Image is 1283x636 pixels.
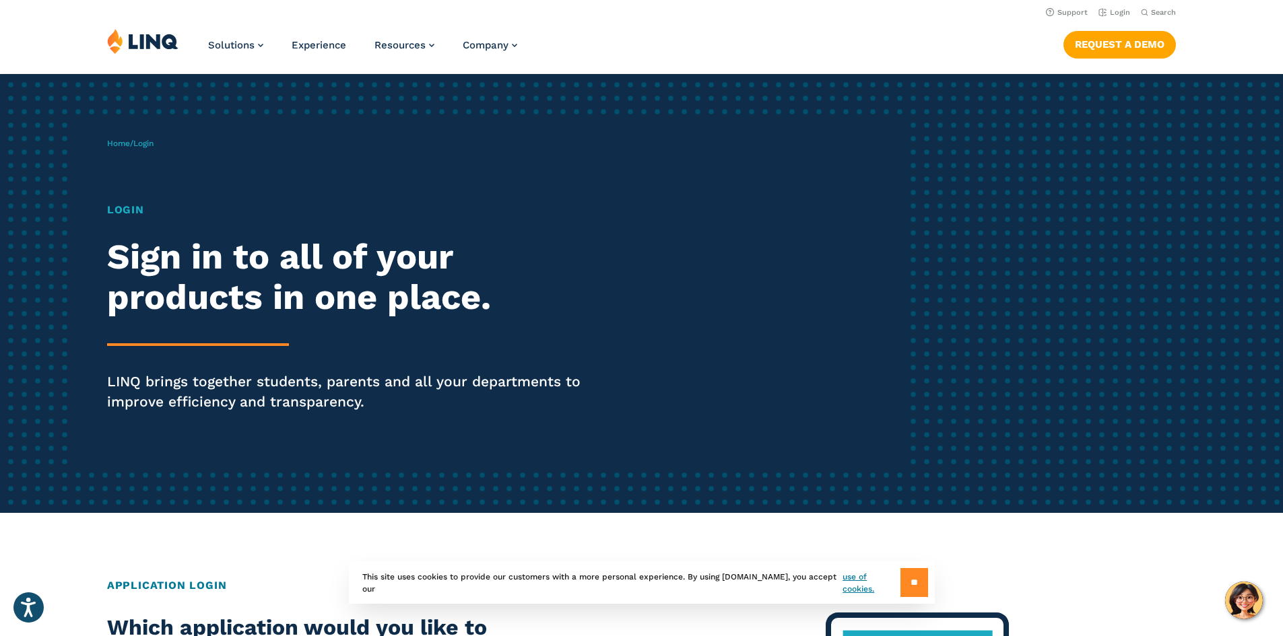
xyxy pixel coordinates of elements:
[208,39,263,51] a: Solutions
[1141,7,1176,17] button: Open Search Bar
[107,372,601,412] p: LINQ brings together students, parents and all your departments to improve efficiency and transpa...
[208,39,255,51] span: Solutions
[107,139,154,148] span: /
[1046,8,1088,17] a: Support
[208,28,517,73] nav: Primary Navigation
[107,237,601,318] h2: Sign in to all of your products in one place.
[1225,581,1263,619] button: Hello, have a question? Let’s chat.
[349,561,935,604] div: This site uses cookies to provide our customers with a more personal experience. By using [DOMAIN...
[463,39,517,51] a: Company
[107,28,178,54] img: LINQ | K‑12 Software
[107,139,130,148] a: Home
[1063,31,1176,58] a: Request a Demo
[133,139,154,148] span: Login
[292,39,346,51] a: Experience
[1098,8,1130,17] a: Login
[107,202,601,218] h1: Login
[1063,28,1176,58] nav: Button Navigation
[107,577,1176,594] h2: Application Login
[374,39,426,51] span: Resources
[843,571,900,595] a: use of cookies.
[1151,8,1176,17] span: Search
[463,39,508,51] span: Company
[374,39,434,51] a: Resources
